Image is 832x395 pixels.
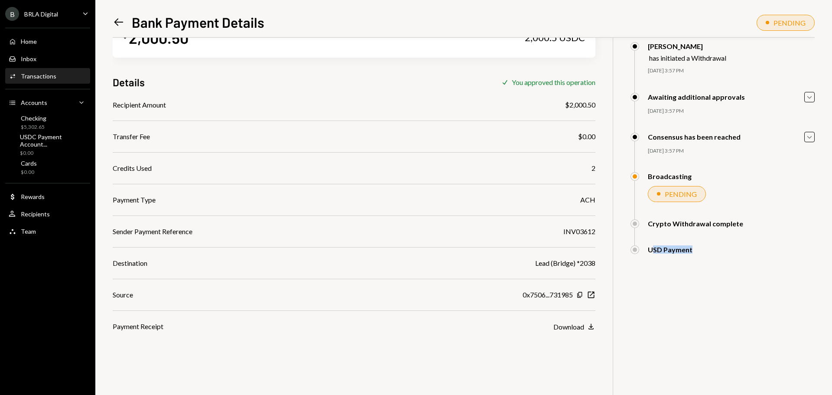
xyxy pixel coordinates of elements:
[113,163,152,173] div: Credits Used
[648,219,743,228] div: Crypto Withdrawal complete
[113,321,163,332] div: Payment Receipt
[648,245,692,254] div: USD Payment
[113,75,145,89] h3: Details
[21,114,46,122] div: Checking
[553,323,584,331] div: Download
[5,95,90,110] a: Accounts
[5,189,90,204] a: Rewards
[24,10,58,18] div: BRLA Digital
[648,172,692,180] div: Broadcasting
[5,68,90,84] a: Transactions
[20,133,87,148] div: USDC Payment Account...
[578,131,595,142] div: $0.00
[563,226,595,237] div: INV03612
[512,78,595,86] div: You approved this operation
[648,93,745,101] div: Awaiting additional approvals
[580,195,595,205] div: ACH
[5,33,90,49] a: Home
[5,51,90,66] a: Inbox
[21,55,36,62] div: Inbox
[21,210,50,218] div: Recipients
[649,54,726,62] div: has initiated a Withdrawal
[113,258,147,268] div: Destination
[5,134,90,155] a: USDC Payment Account...$0.00
[5,206,90,222] a: Recipients
[21,193,45,200] div: Rewards
[553,322,595,332] button: Download
[5,157,90,178] a: Cards$0.00
[5,7,19,21] div: B
[648,108,815,115] div: [DATE] 3:57 PM
[5,112,90,133] a: Checking$5,302.65
[21,72,56,80] div: Transactions
[565,100,595,110] div: $2,000.50
[21,99,47,106] div: Accounts
[773,19,806,27] div: PENDING
[21,160,37,167] div: Cards
[535,258,595,268] div: Lead (Bridge) *2038
[648,133,741,141] div: Consensus has been reached
[648,67,815,75] div: [DATE] 3:57 PM
[21,124,46,131] div: $5,302.65
[113,290,133,300] div: Source
[648,147,815,155] div: [DATE] 3:57 PM
[113,100,166,110] div: Recipient Amount
[21,38,37,45] div: Home
[5,223,90,239] a: Team
[113,226,192,237] div: Sender Payment Reference
[21,169,37,176] div: $0.00
[21,228,36,235] div: Team
[113,131,150,142] div: Transfer Fee
[665,190,697,198] div: PENDING
[648,42,726,50] div: [PERSON_NAME]
[591,163,595,173] div: 2
[113,195,156,205] div: Payment Type
[132,13,264,31] h1: Bank Payment Details
[20,150,87,157] div: $0.00
[523,290,573,300] div: 0x7506...731985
